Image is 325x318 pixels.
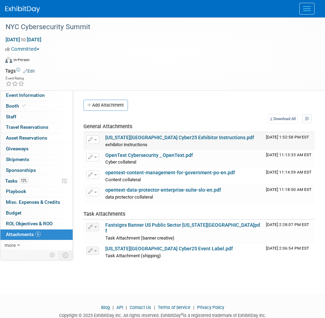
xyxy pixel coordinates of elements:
a: [US_STATE][GEOGRAPHIC_DATA] Cyber25 Exhibitor Instructions.pdf [105,135,254,140]
span: | [124,305,129,310]
a: ROI, Objectives & ROO [0,219,73,229]
span: Event Information [6,92,45,98]
img: ExhibitDay [5,6,40,13]
span: [DATE] [DATE] [5,36,42,43]
div: NYC Cybersecurity Summit [3,21,311,33]
a: Booth [0,101,73,111]
span: Cyber collateral [105,159,136,165]
span: Upload Timestamp [266,152,311,157]
button: Menu [299,3,315,15]
a: Blog [101,305,110,310]
span: Upload Timestamp [266,222,309,227]
a: Attachments6 [0,229,73,240]
span: Task Attachments [83,211,125,217]
span: Content collateral [105,177,141,182]
span: Sponsorships [6,167,36,173]
a: Event Information [0,90,73,101]
td: Upload Timestamp [263,167,315,185]
a: Travel Reservations [0,122,73,133]
td: Upload Timestamp [263,220,315,243]
sup: ® [181,312,183,316]
a: Edit [23,69,35,74]
a: Sponsorships [0,165,73,176]
div: Event Rating [6,77,24,80]
span: General Attachments [83,123,132,129]
span: Upload Timestamp [266,170,311,175]
a: Playbook [0,186,73,197]
a: OpenText Cybersecurity _ OpenText.pdf [105,152,193,158]
span: Booth [6,103,27,109]
span: exhibitor instructions [105,142,147,147]
span: Task Attachment (banner creative) [105,235,174,241]
button: Committed [5,45,42,52]
span: | [111,305,115,310]
a: Privacy Policy [197,305,224,310]
span: Tasks [5,178,29,184]
div: Event Format [5,56,316,66]
span: Shipments [6,157,29,162]
button: Add Attachment [83,100,128,111]
span: | [152,305,157,310]
span: Staff [6,114,16,119]
a: more [0,240,73,251]
td: Toggle Event Tabs [59,251,73,260]
span: to [20,37,27,42]
span: Upload Timestamp [266,187,311,192]
td: Upload Timestamp [263,150,315,167]
td: Upload Timestamp [263,185,315,202]
span: | [192,305,196,310]
a: Misc. Expenses & Credits [0,197,73,208]
td: Upload Timestamp [263,243,315,261]
a: [US_STATE][GEOGRAPHIC_DATA] Cyber25 Event Label.pdf [105,246,233,251]
a: opentext-content-management-for-government-po-en.pdf [105,170,235,175]
td: Personalize Event Tab Strip [47,251,59,260]
td: Upload Timestamp [263,132,315,150]
a: Fastsigns Banner US Public Sector [US_STATE][GEOGRAPHIC_DATA]pdf [105,222,260,234]
span: Giveaways [6,146,29,151]
span: Budget [6,210,22,216]
span: more [5,242,16,248]
span: Misc. Expenses & Credits [6,199,60,205]
a: Staff [0,112,73,122]
a: Budget [0,208,73,218]
span: data protector collateral [105,194,153,200]
a: API [116,305,123,310]
img: Format-Inperson.png [5,57,12,62]
a: Tasks12% [0,176,73,186]
span: Travel Reservations [6,124,48,130]
span: Asset Reservations [6,135,47,141]
i: Booth reservation complete [22,104,26,108]
a: opentext-data-protector-enterprise-suite-slo-en.pdf [105,187,221,193]
span: Playbook [6,189,26,194]
span: 6 [35,232,41,237]
a: Giveaways [0,144,73,154]
a: Terms of Service [158,305,190,310]
a: Download All [268,114,298,124]
span: Attachments [6,232,41,237]
span: Task Attachment (shipping) [105,253,161,258]
div: In-Person [13,57,30,62]
span: ROI, Objectives & ROO [6,221,52,226]
span: Upload Timestamp [266,135,309,140]
td: Tags [5,67,35,74]
span: 12% [19,178,29,183]
a: Contact Us [130,305,151,310]
a: Asset Reservations [0,133,73,143]
a: Shipments [0,154,73,165]
span: Upload Timestamp [266,246,309,251]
